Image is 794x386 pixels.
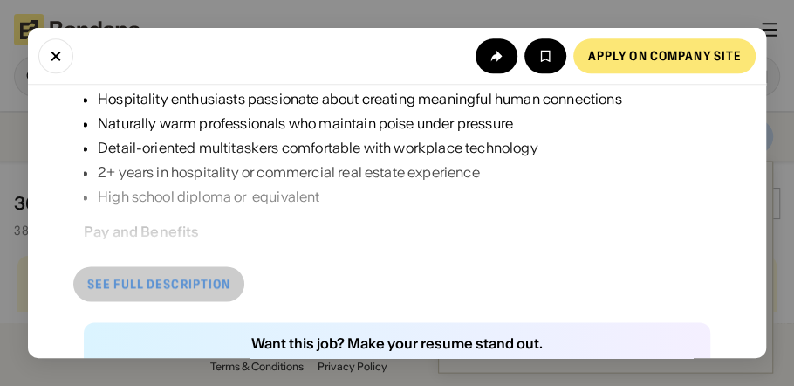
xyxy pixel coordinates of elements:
div: 2+ years in hospitality or commercial real estate experience [98,162,621,183]
div: Pay and Benefits [84,223,200,240]
div: Bandana's resume tool helps you auto-enhance and optimize your resume to land more interviews! [154,357,641,371]
div: Want this job? Make your resume stand out. [251,336,543,350]
button: Close [38,38,73,73]
div: Detail-oriented multitaskers comfortable with workplace technology [98,137,621,158]
div: Hospitality enthusiasts passionate about creating meaningful human connections [98,88,621,109]
div: Apply on company site [587,50,742,62]
div: See full description [87,278,230,290]
b: free [204,357,227,370]
div: Naturally warm professionals who maintain poise under pressure [98,113,621,134]
div: High school diploma or equivalent [98,186,621,207]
